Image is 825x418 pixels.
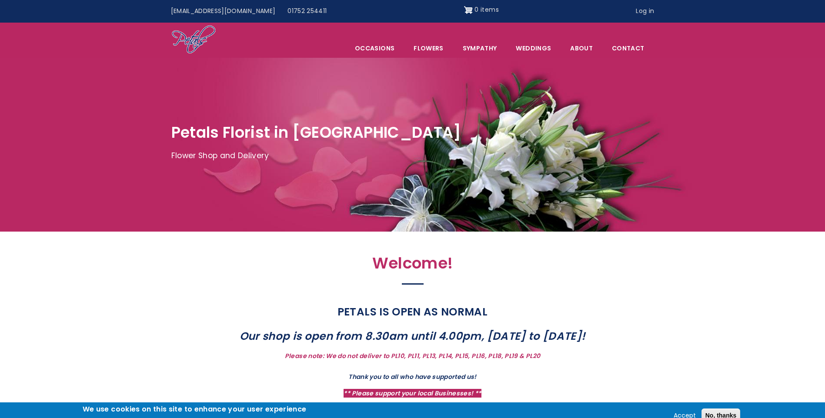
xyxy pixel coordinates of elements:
a: Sympathy [454,39,506,57]
span: Weddings [507,39,560,57]
img: Shopping cart [464,3,473,17]
a: [EMAIL_ADDRESS][DOMAIN_NAME] [165,3,282,20]
h2: Welcome! [224,254,602,277]
a: Flowers [404,39,452,57]
a: Shopping cart 0 items [464,3,499,17]
h2: We use cookies on this site to enhance your user experience [83,405,307,414]
a: Log in [630,3,660,20]
a: Contact [603,39,653,57]
strong: PETALS IS OPEN AS NORMAL [337,304,488,319]
span: Occasions [346,39,404,57]
strong: Please note: We do not deliver to PL10, PL11, PL13, PL14, PL15, PL16, PL18, PL19 & PL20 [285,352,540,360]
a: About [561,39,602,57]
strong: ** Please support your local Businesses! ** [344,389,481,398]
strong: Our shop is open from 8.30am until 4.00pm, [DATE] to [DATE]! [240,328,586,344]
img: Home [171,25,216,55]
span: 0 items [474,5,498,14]
span: Petals Florist in [GEOGRAPHIC_DATA] [171,122,461,143]
a: 01752 254411 [281,3,333,20]
strong: Thank you to all who have supported us! [348,372,477,381]
p: Flower Shop and Delivery [171,149,654,163]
